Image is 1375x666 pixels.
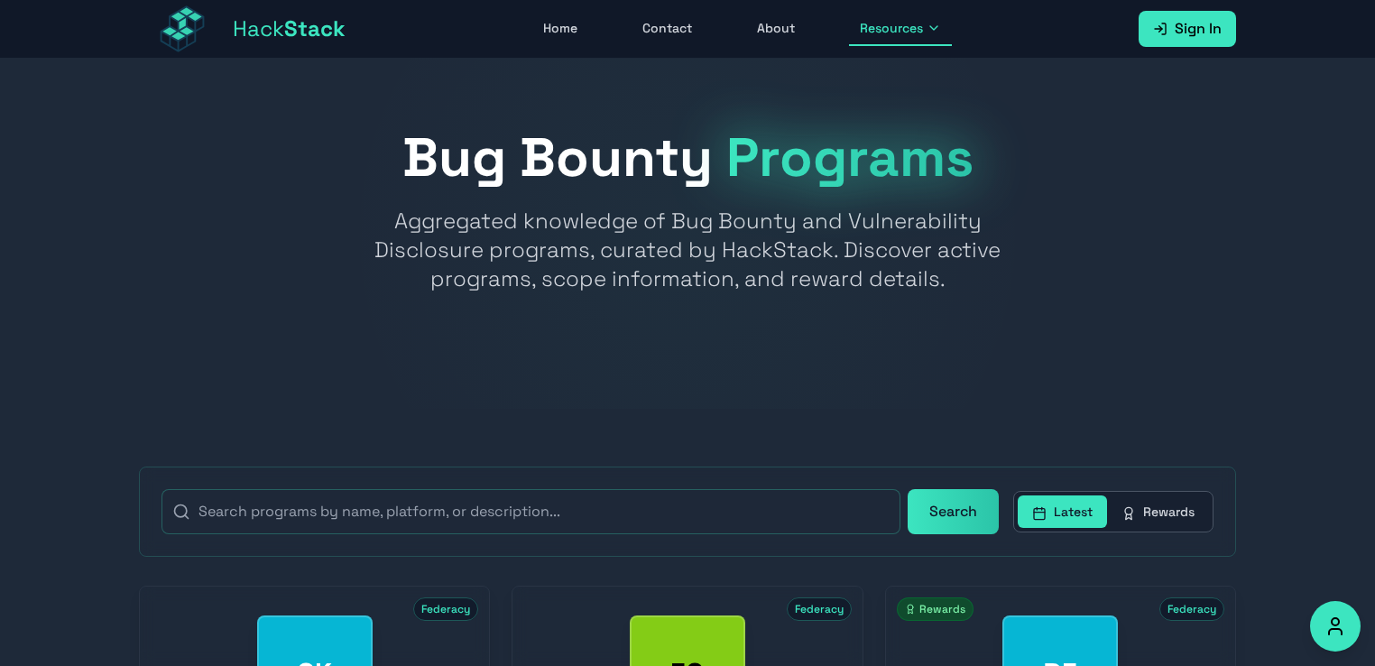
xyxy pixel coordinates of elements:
[1139,11,1236,47] a: Sign In
[341,207,1034,293] p: Aggregated knowledge of Bug Bounty and Vulnerability Disclosure programs, curated by HackStack. D...
[413,597,478,621] span: Federacy
[161,489,900,534] input: Search programs by name, platform, or description...
[1159,597,1224,621] span: Federacy
[860,19,923,37] span: Resources
[233,14,346,43] span: Hack
[532,12,588,46] a: Home
[897,597,974,621] span: Rewards
[1310,601,1361,652] button: Accessibility Options
[632,12,703,46] a: Contact
[284,14,346,42] span: Stack
[849,12,952,46] button: Resources
[1107,495,1209,528] button: Rewards
[139,131,1236,185] h1: Bug Bounty
[1175,18,1222,40] span: Sign In
[726,123,974,192] span: Programs
[908,489,999,534] button: Search
[787,597,852,621] span: Federacy
[746,12,806,46] a: About
[1018,495,1107,528] button: Latest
